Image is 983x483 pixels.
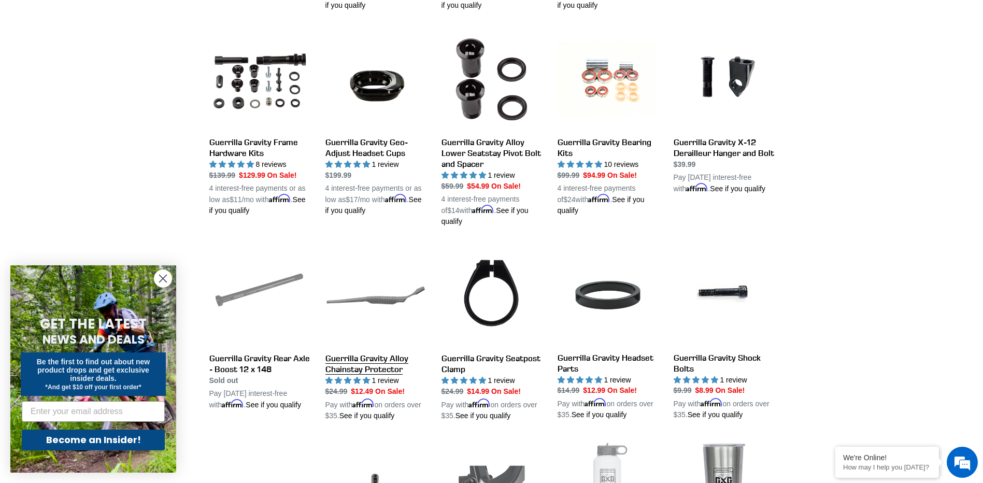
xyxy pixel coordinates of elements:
[22,430,165,450] button: Become an Insider!
[37,358,150,382] span: Be the first to find out about new product drops and get exclusive insider deals.
[843,463,931,471] p: How may I help you today?
[22,401,165,422] input: Enter your email address
[45,383,141,391] span: *And get $10 off your first order*
[40,315,147,333] span: GET THE LATEST
[843,453,931,462] div: We're Online!
[42,331,145,348] span: NEWS AND DEALS
[154,269,172,288] button: Close dialog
